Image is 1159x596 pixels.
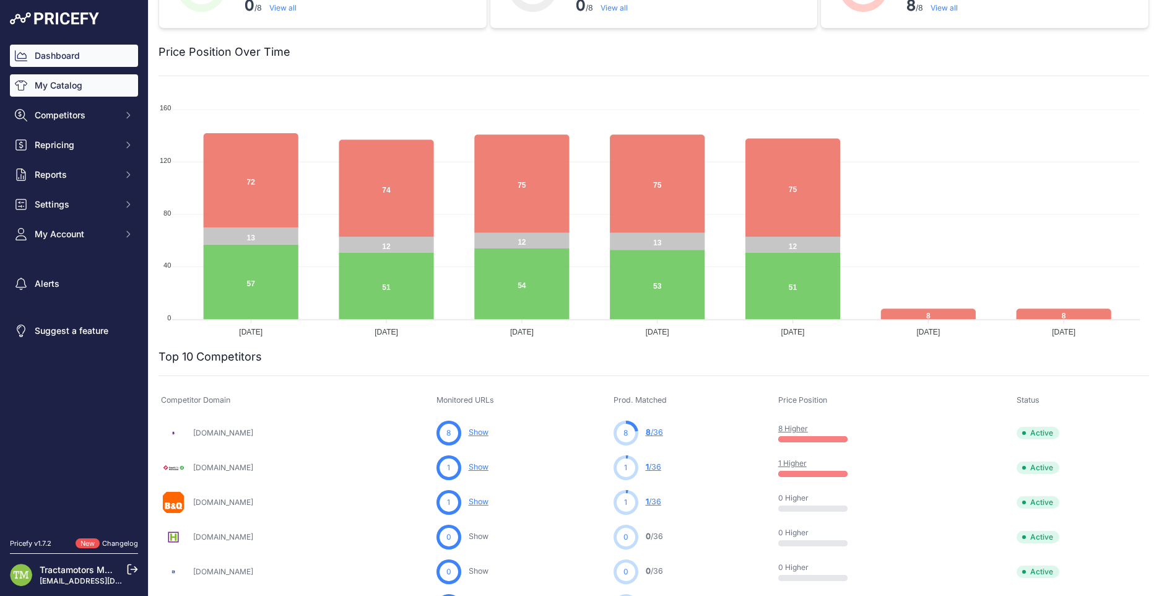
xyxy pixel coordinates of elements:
img: Pricefy Logo [10,12,99,25]
a: 1/36 [646,497,661,506]
span: 0 [623,532,628,543]
span: 8 [623,427,628,439]
a: 0/36 [646,532,663,541]
span: Repricing [35,139,116,151]
a: Changelog [102,539,138,548]
span: 0 [646,566,651,576]
a: My Catalog [10,74,138,97]
button: Reports [10,164,138,186]
a: Dashboard [10,45,138,67]
span: Active [1017,566,1059,578]
a: [EMAIL_ADDRESS][DOMAIN_NAME] [40,576,169,585]
a: 1 Higher [778,458,807,468]
span: 8 [646,427,651,437]
a: [DOMAIN_NAME] [193,532,253,541]
h2: Top 10 Competitors [158,348,262,366]
a: 0/36 [646,566,663,576]
span: Active [1017,531,1059,543]
a: View all [269,3,297,12]
tspan: 0 [167,314,171,322]
span: 0 [446,532,451,543]
a: Show [469,427,488,437]
tspan: 80 [163,209,171,217]
p: 0 Higher [778,528,857,538]
span: 0 [446,566,451,577]
tspan: [DATE] [1052,328,1075,336]
button: Settings [10,193,138,216]
tspan: 160 [160,104,171,112]
tspan: [DATE] [781,328,805,336]
tspan: [DATE] [916,328,940,336]
tspan: [DATE] [375,328,398,336]
nav: Sidebar [10,45,138,524]
span: Active [1017,427,1059,439]
a: Show [469,566,488,576]
button: Competitors [10,104,138,126]
span: Competitor Domain [161,395,230,405]
p: 0 Higher [778,493,857,503]
a: Show [469,532,488,541]
span: Reports [35,169,116,181]
span: 1 [447,462,450,473]
a: View all [601,3,628,12]
span: Competitors [35,109,116,121]
button: My Account [10,223,138,245]
span: Active [1017,496,1059,509]
a: [DOMAIN_NAME] [193,497,253,507]
span: 1 [447,497,450,508]
h2: Price Position Over Time [158,43,290,61]
tspan: 120 [160,157,171,164]
tspan: 40 [163,261,171,269]
a: [DOMAIN_NAME] [193,463,253,472]
a: Show [469,462,488,471]
tspan: [DATE] [646,328,669,336]
span: Status [1017,395,1040,405]
tspan: [DATE] [239,328,263,336]
span: Settings [35,198,116,211]
tspan: [DATE] [510,328,534,336]
a: Show [469,497,488,506]
a: 8 Higher [778,424,808,433]
span: Active [1017,462,1059,474]
a: Suggest a feature [10,320,138,342]
a: Alerts [10,273,138,295]
a: 8/36 [646,427,663,437]
div: Pricefy v1.7.2 [10,538,51,549]
span: 1 [646,462,649,471]
span: My Account [35,228,116,240]
span: 8 [446,427,451,439]
button: Repricing [10,134,138,156]
span: Monitored URLs [436,395,494,405]
span: 0 [623,566,628,577]
span: 0 [646,532,651,541]
span: 1 [646,497,649,506]
span: New [76,538,100,549]
a: Tractamotors Marketing [40,564,139,575]
span: 1 [624,462,627,473]
span: 1 [624,497,627,508]
span: Price Position [778,395,827,405]
a: 1/36 [646,462,661,471]
a: [DOMAIN_NAME] [193,567,253,576]
p: 0 Higher [778,563,857,572]
span: Prod. Matched [614,395,667,405]
a: [DOMAIN_NAME] [193,428,253,437]
a: View all [931,3,958,12]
